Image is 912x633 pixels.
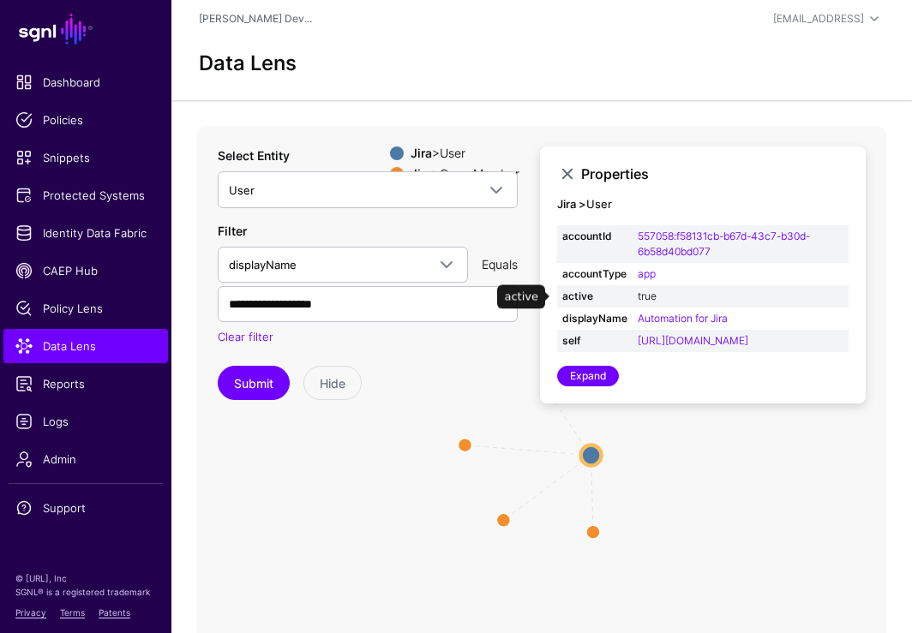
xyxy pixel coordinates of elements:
[3,65,168,99] a: Dashboard
[15,499,156,517] span: Support
[218,330,273,343] a: Clear filter
[15,111,156,128] span: Policies
[557,366,619,386] a: Expand
[497,285,545,309] div: active
[15,375,156,392] span: Reports
[218,222,247,240] label: Filter
[3,103,168,137] a: Policies
[638,312,728,325] a: Automation for Jira
[557,198,849,212] h4: User
[638,334,748,347] a: [URL][DOMAIN_NAME]
[15,413,156,430] span: Logs
[557,197,586,211] strong: Jira >
[3,291,168,325] a: Policy Lens
[15,607,46,618] a: Privacy
[411,146,432,160] strong: Jira
[10,10,161,48] a: SGNL
[3,178,168,212] a: Protected Systems
[3,140,168,175] a: Snippets
[229,258,297,272] span: displayName
[3,329,168,363] a: Data Lens
[218,366,290,400] button: Submit
[199,12,312,25] a: [PERSON_NAME] Dev...
[3,442,168,476] a: Admin
[15,451,156,468] span: Admin
[303,366,362,400] button: Hide
[638,230,810,258] a: 557058:f58131cb-b67d-43c7-b30d-6b58d40bd077
[15,300,156,317] span: Policy Lens
[638,290,657,302] a: true
[60,607,85,618] a: Terms
[229,183,255,197] span: User
[15,262,156,279] span: CAEP Hub
[3,216,168,250] a: Identity Data Fabric
[15,74,156,91] span: Dashboard
[562,311,627,326] strong: displayName
[581,166,849,182] h3: Properties
[773,11,864,27] div: [EMAIL_ADDRESS]
[199,51,297,76] h2: Data Lens
[562,333,627,349] strong: self
[15,585,156,599] p: SGNL® is a registered trademark
[3,254,168,288] a: CAEP Hub
[562,229,627,244] strong: accountId
[562,289,627,304] strong: active
[99,607,130,618] a: Patents
[3,367,168,401] a: Reports
[562,266,627,282] strong: accountType
[218,146,290,164] label: Select Entity
[638,267,656,280] a: app
[3,404,168,439] a: Logs
[15,187,156,204] span: Protected Systems
[15,224,156,242] span: Identity Data Fabric
[15,337,156,355] span: Data Lens
[15,571,156,585] p: © [URL], Inc
[15,149,156,166] span: Snippets
[475,255,525,273] div: Equals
